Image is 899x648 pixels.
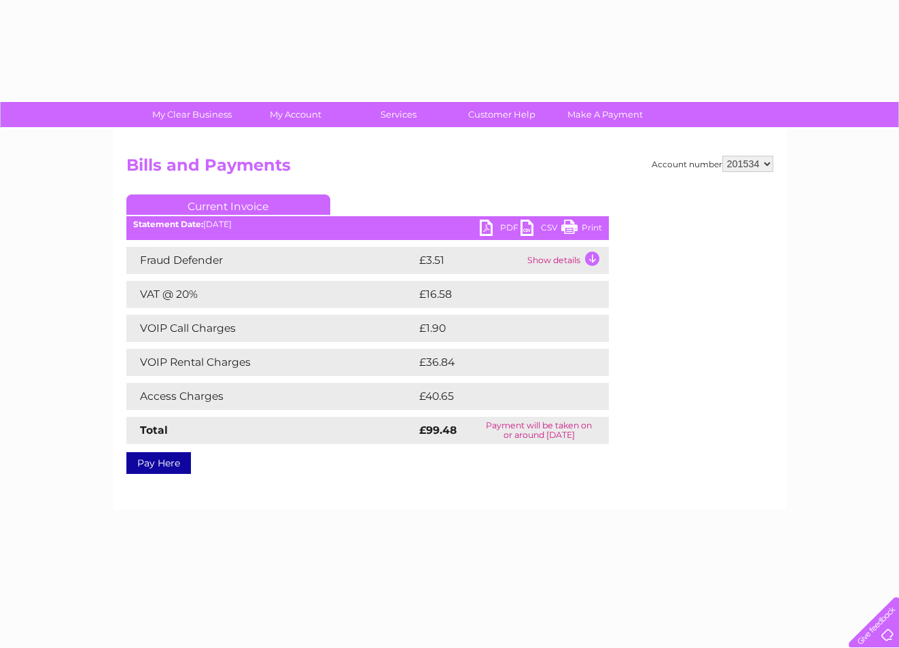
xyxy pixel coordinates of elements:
a: Print [561,220,602,239]
h2: Bills and Payments [126,156,773,182]
td: Access Charges [126,383,416,410]
a: Pay Here [126,452,191,474]
td: VOIP Call Charges [126,315,416,342]
td: £1.90 [416,315,576,342]
b: Statement Date: [133,219,203,229]
strong: Total [140,424,168,437]
td: Fraud Defender [126,247,416,274]
a: PDF [480,220,521,239]
td: VAT @ 20% [126,281,416,308]
div: [DATE] [126,220,609,229]
strong: £99.48 [419,424,457,437]
td: VOIP Rental Charges [126,349,416,376]
td: Show details [524,247,609,274]
div: Account number [652,156,773,172]
a: CSV [521,220,561,239]
a: My Clear Business [136,102,248,127]
td: £3.51 [416,247,524,274]
td: £40.65 [416,383,582,410]
td: £16.58 [416,281,580,308]
a: Customer Help [446,102,558,127]
a: Make A Payment [549,102,661,127]
a: Services [342,102,455,127]
td: Payment will be taken on or around [DATE] [470,417,608,444]
a: My Account [239,102,351,127]
td: £36.84 [416,349,582,376]
a: Current Invoice [126,194,330,215]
